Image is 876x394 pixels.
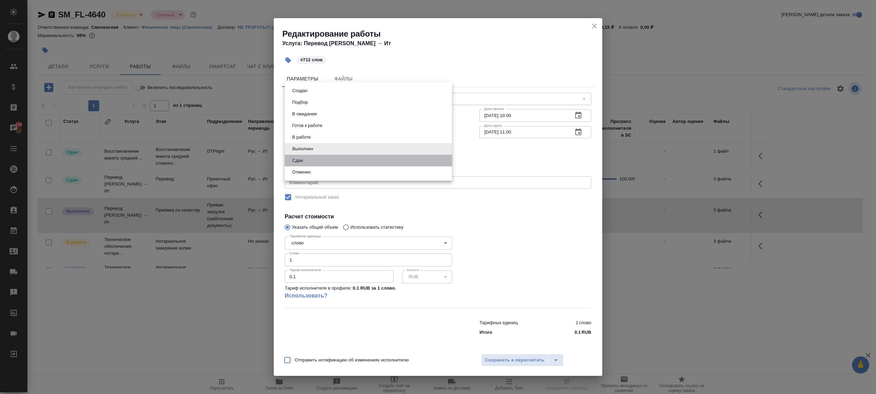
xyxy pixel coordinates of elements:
[290,99,310,106] button: Подбор
[290,110,319,118] button: В ожидании
[290,168,313,176] button: Отменен
[290,157,305,164] button: Сдан
[290,87,309,94] button: Создан
[290,145,315,153] button: Выполнен
[290,134,313,141] button: В работе
[290,122,324,129] button: Готов к работе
